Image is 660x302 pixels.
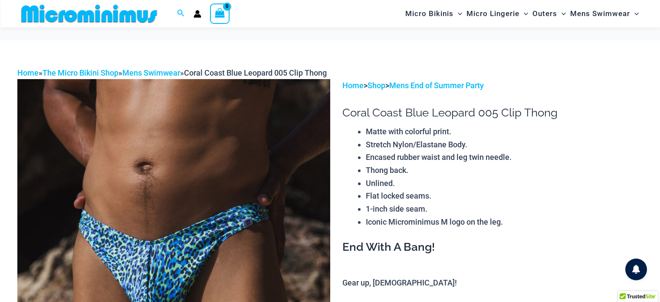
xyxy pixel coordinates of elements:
span: Menu Toggle [519,3,528,25]
a: Home [17,68,39,77]
li: Matte with colorful print. [366,125,643,138]
a: Mens SwimwearMenu ToggleMenu Toggle [568,3,641,25]
a: Search icon link [177,8,185,19]
li: Encased rubber waist and leg twin needle. [366,151,643,164]
a: OutersMenu ToggleMenu Toggle [530,3,568,25]
li: Iconic Microminimus M logo on the leg. [366,216,643,229]
span: Menu Toggle [557,3,566,25]
a: Mens End of Summer Party [389,81,484,90]
img: MM SHOP LOGO FLAT [18,4,161,23]
p: > > [342,79,643,92]
a: Micro BikinisMenu ToggleMenu Toggle [403,3,464,25]
span: Menu Toggle [630,3,639,25]
span: Outers [532,3,557,25]
li: Stretch Nylon/Elastane Body. [366,138,643,151]
h1: Coral Coast Blue Leopard 005 Clip Thong [342,106,643,119]
nav: Site Navigation [402,1,643,26]
span: Micro Bikinis [405,3,453,25]
a: Home [342,81,364,90]
li: 1-inch side seam. [366,202,643,216]
a: Shop [368,81,385,90]
span: Micro Lingerie [466,3,519,25]
span: Mens Swimwear [570,3,630,25]
li: Thong back. [366,164,643,177]
a: Micro LingerieMenu ToggleMenu Toggle [464,3,530,25]
a: Mens Swimwear [122,68,180,77]
a: The Micro Bikini Shop [43,68,118,77]
li: Flat locked seams. [366,189,643,202]
span: Coral Coast Blue Leopard 005 Clip Thong [184,68,327,77]
a: Account icon link [194,10,201,18]
span: » » » [17,68,327,77]
h3: End With A Bang! [342,240,643,255]
span: Menu Toggle [453,3,462,25]
li: Unlined. [366,177,643,190]
a: View Shopping Cart, empty [210,3,230,23]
